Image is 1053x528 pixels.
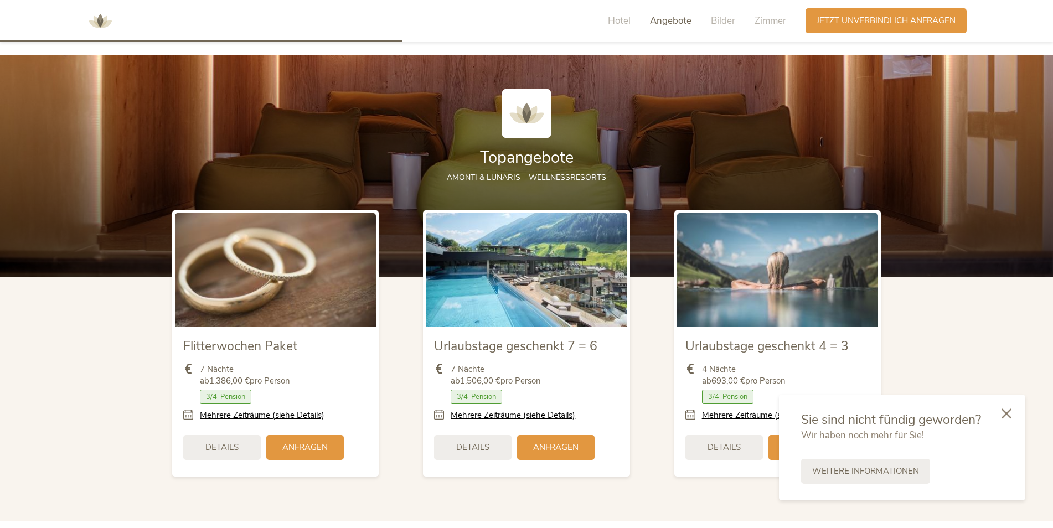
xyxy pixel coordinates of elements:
[702,410,827,421] a: Mehrere Zeiträume (siehe Details)
[209,375,250,386] b: 1.386,00 €
[711,14,735,27] span: Bilder
[200,410,324,421] a: Mehrere Zeiträume (siehe Details)
[426,213,627,326] img: Urlaubstage geschenkt 7 = 6
[755,14,786,27] span: Zimmer
[84,17,117,24] a: AMONTI & LUNARIS Wellnessresort
[434,338,597,355] span: Urlaubstage geschenkt 7 = 6
[451,390,502,404] span: 3/4-Pension
[702,364,786,387] span: 4 Nächte ab pro Person
[801,411,981,428] span: Sie sind nicht fündig geworden?
[460,375,500,386] b: 1.506,00 €
[502,89,551,138] img: AMONTI & LUNARIS Wellnessresort
[608,14,631,27] span: Hotel
[480,147,574,168] span: Topangebote
[685,338,849,355] span: Urlaubstage geschenkt 4 = 3
[711,375,745,386] b: 693,00 €
[183,338,297,355] span: Flitterwochen Paket
[205,442,239,453] span: Details
[801,459,930,484] a: Weitere Informationen
[451,410,575,421] a: Mehrere Zeiträume (siehe Details)
[200,364,290,387] span: 7 Nächte ab pro Person
[447,172,606,183] span: AMONTI & LUNARIS – Wellnessresorts
[200,390,251,404] span: 3/4-Pension
[451,364,541,387] span: 7 Nächte ab pro Person
[812,465,919,477] span: Weitere Informationen
[708,442,741,453] span: Details
[650,14,691,27] span: Angebote
[84,4,117,38] img: AMONTI & LUNARIS Wellnessresort
[175,213,376,326] img: Flitterwochen Paket
[677,213,878,326] img: Urlaubstage geschenkt 4 = 3
[817,15,956,27] span: Jetzt unverbindlich anfragen
[456,442,489,453] span: Details
[282,442,328,453] span: Anfragen
[533,442,579,453] span: Anfragen
[801,429,924,442] span: Wir haben noch mehr für Sie!
[702,390,753,404] span: 3/4-Pension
